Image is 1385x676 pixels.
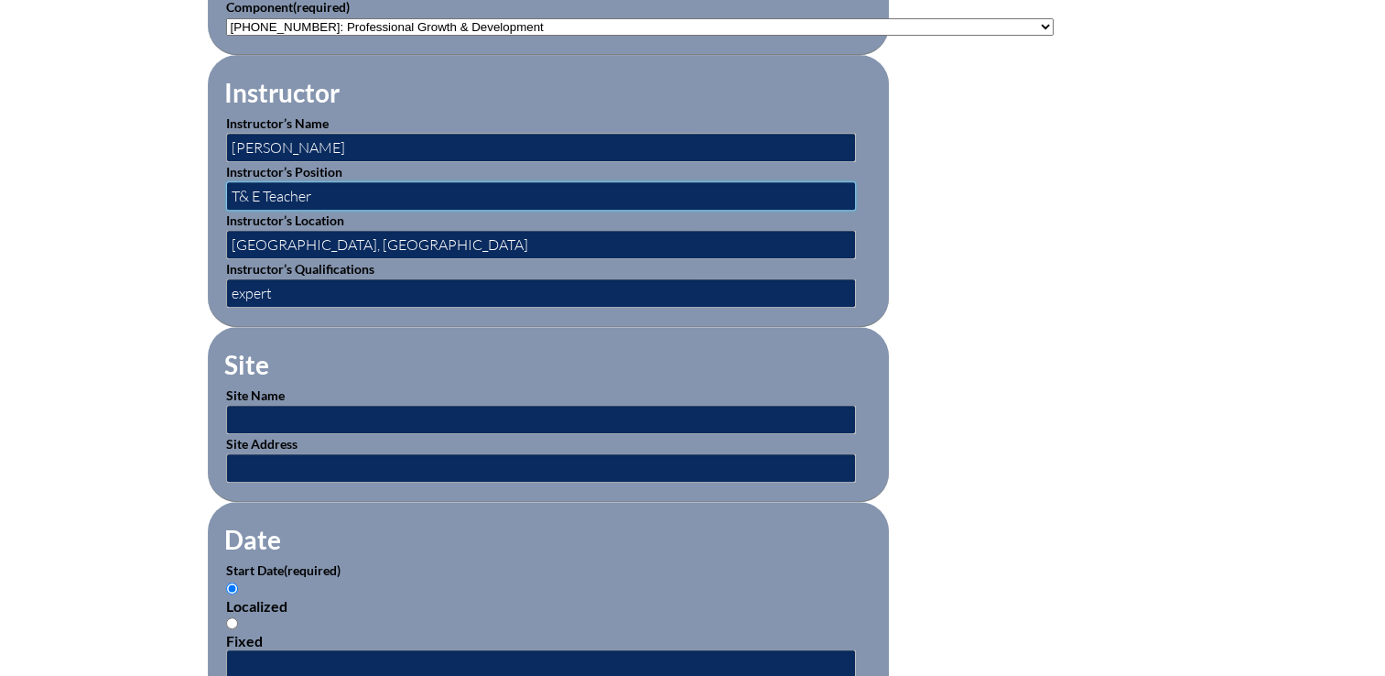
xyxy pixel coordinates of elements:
div: Localized [226,597,871,615]
label: Instructor’s Qualifications [226,261,374,277]
legend: Date [222,524,283,555]
span: (required) [284,562,341,578]
legend: Instructor [222,77,341,108]
label: Instructor’s Position [226,164,342,180]
div: Fixed [226,632,871,649]
legend: Site [222,349,271,380]
label: Start Date [226,562,341,578]
input: Fixed [226,617,238,629]
label: Instructor’s Name [226,115,329,131]
select: activity_component[data][] [226,18,1054,36]
input: Localized [226,583,238,594]
label: Site Address [226,436,298,452]
label: Instructor’s Location [226,213,344,228]
label: Site Name [226,387,285,403]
